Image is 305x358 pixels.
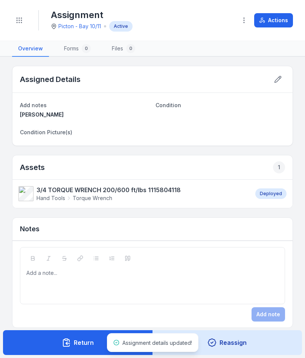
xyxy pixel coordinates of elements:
[273,161,285,173] div: 1
[18,185,248,202] a: 3/4 TORQUE WRENCH 200/600 ft/lbs 1115804118Hand ToolsTorque Wrench
[58,41,97,57] a: Forms0
[12,13,26,27] button: Toggle navigation
[20,111,64,118] span: [PERSON_NAME]
[126,44,135,53] div: 0
[73,194,112,202] span: Torque Wrench
[3,330,153,355] button: Return
[20,129,72,135] span: Condition Picture(s)
[58,23,101,30] a: Picton - Bay 10/11
[106,41,141,57] a: Files0
[37,194,65,202] span: Hand Tools
[20,74,81,85] h2: Assigned Details
[37,185,181,194] strong: 3/4 TORQUE WRENCH 200/600 ft/lbs 1115804118
[255,188,287,199] div: Deployed
[109,21,133,32] div: Active
[156,102,181,108] span: Condition
[254,13,293,27] button: Actions
[20,224,40,234] h3: Notes
[122,340,192,346] span: Assignment details updated!
[20,102,47,108] span: Add notes
[51,9,133,21] h1: Assignment
[82,44,91,53] div: 0
[152,330,302,355] button: Reassign
[20,161,285,173] h2: Assets
[12,41,49,57] a: Overview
